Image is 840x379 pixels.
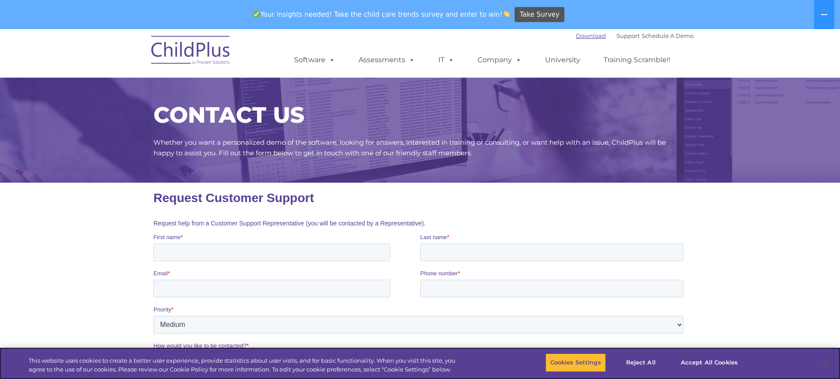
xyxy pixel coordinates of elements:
a: IT [429,51,463,69]
a: Take Survey [515,7,564,23]
div: This website uses cookies to create a better user experience, provide statistics about user visit... [29,356,462,374]
a: Training Scramble!! [595,51,679,69]
a: Software [285,51,344,69]
img: ChildPlus by Procare Solutions [147,30,235,74]
span: Last name [267,51,294,58]
button: Close [816,353,836,372]
button: Reject All [613,353,668,372]
a: University [536,51,589,69]
button: Cookies Settings [545,353,606,372]
span: CONTACT US [153,101,304,128]
span: Whether you want a personalized demo of the software, looking for answers, interested in training... [153,138,666,157]
span: Phone number [267,87,304,94]
img: ✅ [253,11,260,17]
a: Download [576,32,606,39]
a: Company [469,51,530,69]
span: Your insights needed! Take the child care trends survey and enter to win! [250,6,514,23]
button: Accept All Cookies [676,353,743,372]
a: Assessments [350,51,424,69]
a: Support [616,32,640,39]
span: Take Survey [520,7,560,23]
img: 👏 [503,11,510,17]
font: | [576,32,694,39]
a: Schedule A Demo [642,32,694,39]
